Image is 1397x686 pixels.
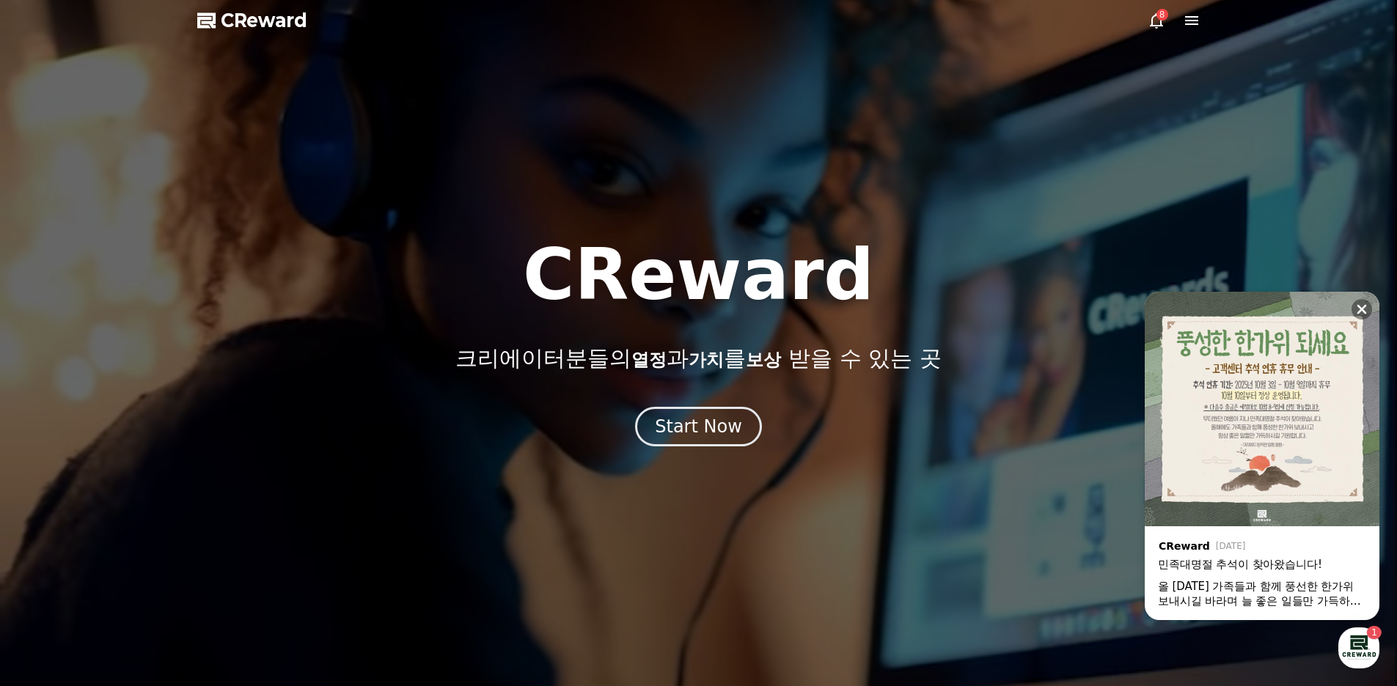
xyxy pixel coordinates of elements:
[746,350,781,370] span: 보상
[689,350,724,370] span: 가치
[149,464,154,476] span: 1
[631,350,667,370] span: 열정
[455,345,941,372] p: 크리에이터분들의 과 를 받을 수 있는 곳
[227,487,244,498] span: 설정
[46,487,55,498] span: 홈
[197,9,307,32] a: CReward
[134,487,152,499] span: 대화
[189,465,282,501] a: 설정
[1148,12,1165,29] a: 8
[655,415,742,438] div: Start Now
[97,465,189,501] a: 1대화
[523,240,874,310] h1: CReward
[1156,9,1168,21] div: 8
[221,9,307,32] span: CReward
[4,465,97,501] a: 홈
[635,421,762,435] a: Start Now
[635,407,762,446] button: Start Now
